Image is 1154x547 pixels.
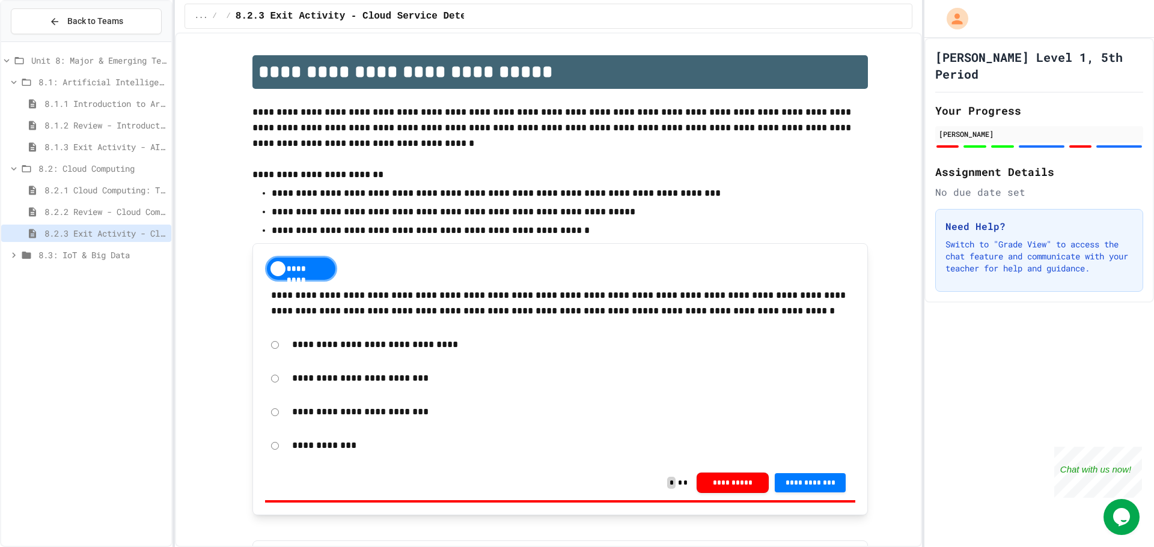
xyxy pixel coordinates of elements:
[945,219,1133,234] h3: Need Help?
[195,11,208,21] span: ...
[38,249,166,261] span: 8.3: IoT & Big Data
[227,11,231,21] span: /
[31,54,166,67] span: Unit 8: Major & Emerging Technologies
[934,5,971,32] div: My Account
[935,163,1143,180] h2: Assignment Details
[945,238,1133,274] p: Switch to "Grade View" to access the chat feature and communicate with your teacher for help and ...
[212,11,216,21] span: /
[44,205,166,218] span: 8.2.2 Review - Cloud Computing
[67,15,123,28] span: Back to Teams
[38,76,166,88] span: 8.1: Artificial Intelligence Basics
[44,141,166,153] span: 8.1.3 Exit Activity - AI Detective
[939,128,1140,139] div: [PERSON_NAME]
[1054,447,1142,498] iframe: chat widget
[44,184,166,196] span: 8.2.1 Cloud Computing: Transforming the Digital World
[44,119,166,131] span: 8.1.2 Review - Introduction to Artificial Intelligence
[935,102,1143,119] h2: Your Progress
[236,9,495,23] span: 8.2.3 Exit Activity - Cloud Service Detective
[44,97,166,110] span: 8.1.1 Introduction to Artificial Intelligence
[11,8,162,34] button: Back to Teams
[44,227,166,240] span: 8.2.3 Exit Activity - Cloud Service Detective
[38,162,166,175] span: 8.2: Cloud Computing
[935,185,1143,199] div: No due date set
[1104,499,1142,535] iframe: chat widget
[935,49,1143,82] h1: [PERSON_NAME] Level 1, 5th Period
